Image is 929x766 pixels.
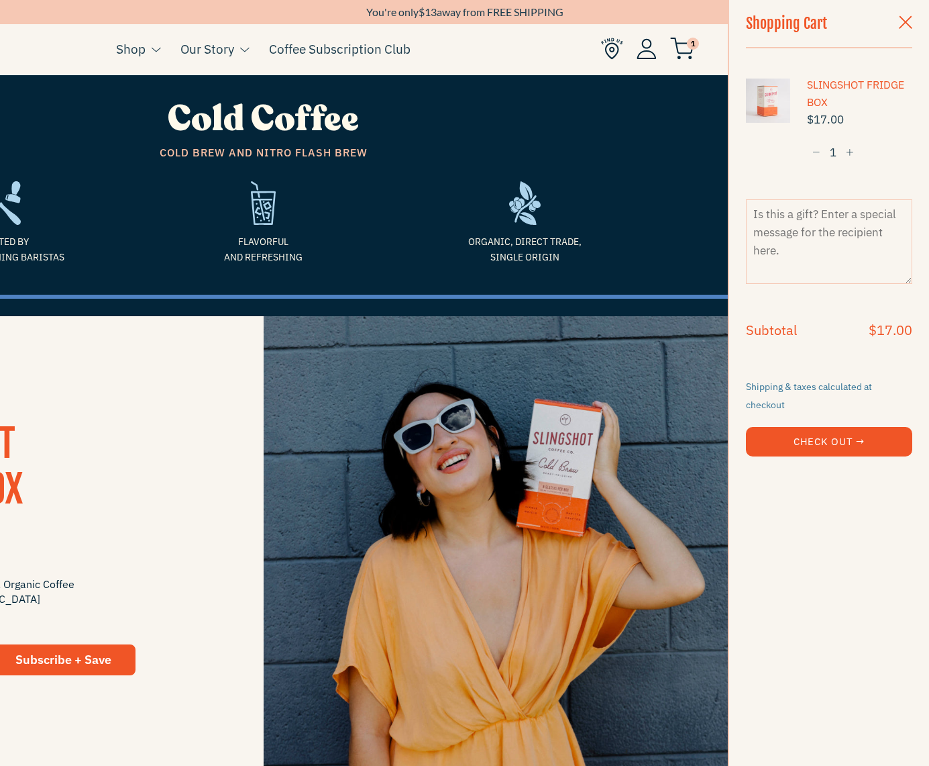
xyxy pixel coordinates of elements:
[807,140,859,165] input: quantity
[404,234,646,265] span: Organic, Direct Trade, Single Origin
[425,5,437,18] span: 13
[637,38,657,59] img: Account
[269,39,411,59] a: Coffee Subscription Club
[251,181,276,225] img: refreshing-1635975143169.svg
[143,234,384,265] span: Flavorful and refreshing
[746,381,872,411] small: Shipping & taxes calculated at checkout
[687,38,699,50] span: 1
[746,427,912,457] button: Check Out →
[116,39,146,59] a: Shop
[509,181,541,225] img: frame-1635784469962.svg
[746,478,912,508] iframe: PayPal-paypal
[15,652,111,667] span: Subscribe + Save
[807,77,912,111] a: SLINGSHOT FRIDGE BOX
[869,324,912,337] h4: $17.00
[180,39,234,59] a: Our Story
[419,5,425,18] span: $
[670,38,694,60] img: cart
[746,324,797,337] h4: Subtotal
[168,95,359,143] span: Cold Coffee
[807,111,912,129] span: $17.00
[601,38,623,60] img: Find Us
[670,41,694,57] a: 1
